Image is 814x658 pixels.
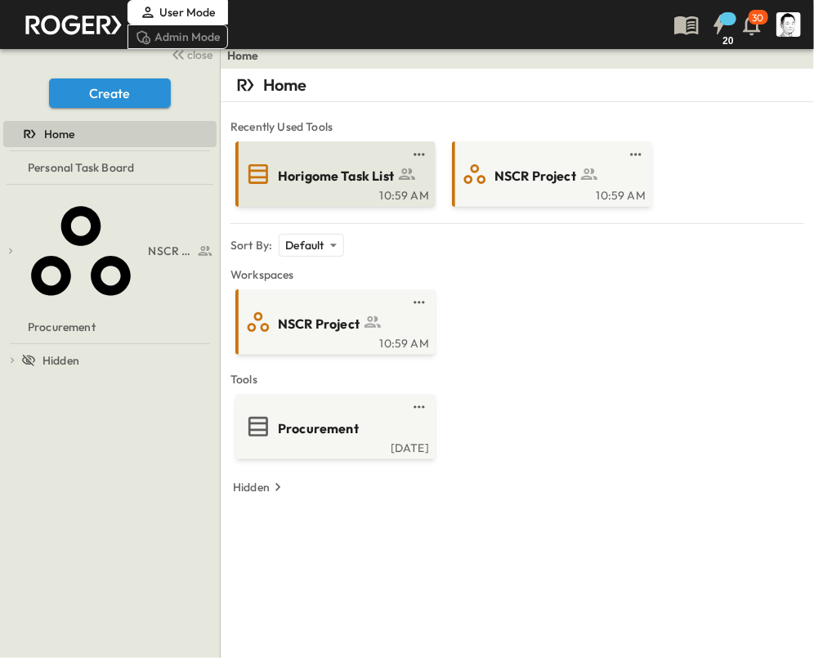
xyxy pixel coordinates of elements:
a: Horigome Task List [239,161,429,187]
button: test [409,293,429,312]
span: NSCR Project [278,315,360,333]
div: Personal Task Boardtest [3,154,217,181]
span: Procurement [278,419,359,438]
nav: breadcrumbs [227,47,269,64]
button: close [164,43,217,65]
p: Hidden [233,479,270,495]
span: Procurement [28,319,96,335]
img: Profile Picture [776,12,801,37]
p: 30 [753,11,764,25]
span: Tools [230,371,804,387]
button: Hidden [226,476,293,499]
div: Default [279,234,343,257]
div: NSCR Projecttest [3,188,217,314]
div: Admin Mode [127,25,228,49]
button: Create [49,78,171,108]
a: 10:59 AM [455,187,646,200]
button: test [409,145,429,164]
a: Home [3,123,213,145]
a: NSCR Project [21,188,213,314]
h6: 20 [722,35,733,47]
p: Sort By: [230,237,272,253]
span: Recently Used Tools [230,119,804,135]
p: Default [285,237,324,253]
span: Horigome Task List [278,167,394,186]
button: test [409,397,429,417]
button: 20 [703,10,736,39]
button: test [626,145,646,164]
a: [DATE] [239,440,429,453]
span: NSCR Project [148,243,193,259]
a: NSCR Project [239,309,429,335]
a: Personal Task Board [3,156,213,179]
a: NSCR Project [455,161,646,187]
p: Home [263,74,307,96]
span: close [188,47,213,63]
span: NSCR Project [494,167,576,186]
a: Home [227,47,259,64]
span: Hidden [42,352,79,369]
a: Procurement [239,414,429,440]
a: 10:59 AM [239,187,429,200]
span: Personal Task Board [28,159,134,176]
div: Procurementtest [3,314,217,340]
a: 10:59 AM [239,335,429,348]
span: Workspaces [230,266,804,283]
span: Home [44,126,75,142]
a: Procurement [3,316,213,338]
